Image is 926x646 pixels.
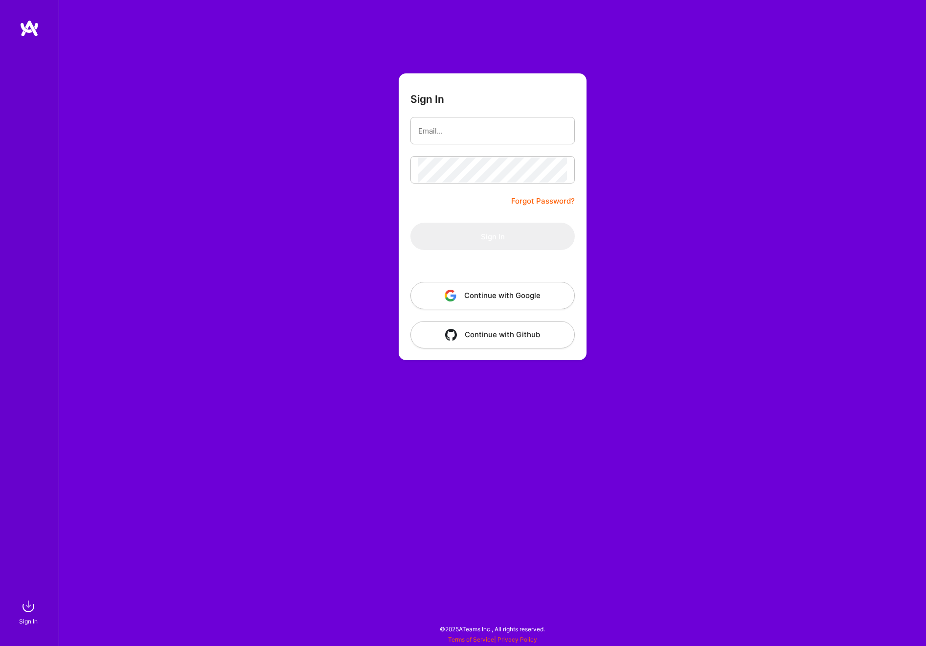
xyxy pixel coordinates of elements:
[497,636,537,643] a: Privacy Policy
[410,321,575,348] button: Continue with Github
[448,636,494,643] a: Terms of Service
[511,195,575,207] a: Forgot Password?
[418,118,567,143] input: Email...
[21,597,38,626] a: sign inSign In
[59,617,926,641] div: © 2025 ATeams Inc., All rights reserved.
[20,20,39,37] img: logo
[410,93,444,105] h3: Sign In
[19,616,38,626] div: Sign In
[448,636,537,643] span: |
[19,597,38,616] img: sign in
[445,329,457,341] img: icon
[410,223,575,250] button: Sign In
[410,282,575,309] button: Continue with Google
[445,290,456,301] img: icon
